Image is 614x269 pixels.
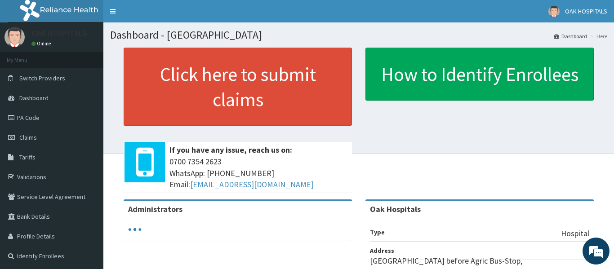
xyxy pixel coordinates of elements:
b: If you have any issue, reach us on: [169,145,292,155]
span: Tariffs [19,153,36,161]
b: Type [370,228,385,236]
span: Switch Providers [19,74,65,82]
svg: audio-loading [128,223,142,236]
span: Dashboard [19,94,49,102]
img: User Image [548,6,560,17]
img: User Image [4,27,25,47]
p: Hospital [561,228,589,239]
a: Click here to submit claims [124,48,352,126]
span: OAK HOSPITALS [565,7,607,15]
a: How to Identify Enrollees [365,48,594,101]
h1: Dashboard - [GEOGRAPHIC_DATA] [110,29,607,41]
span: 0700 7354 2623 WhatsApp: [PHONE_NUMBER] Email: [169,156,347,190]
b: Administrators [128,204,182,214]
p: OAK HOSPITALS [31,29,87,37]
a: Dashboard [554,32,587,40]
a: [EMAIL_ADDRESS][DOMAIN_NAME] [190,179,314,190]
strong: Oak Hospitals [370,204,421,214]
b: Address [370,247,394,255]
li: Here [588,32,607,40]
span: Claims [19,133,37,141]
a: Online [31,40,53,47]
